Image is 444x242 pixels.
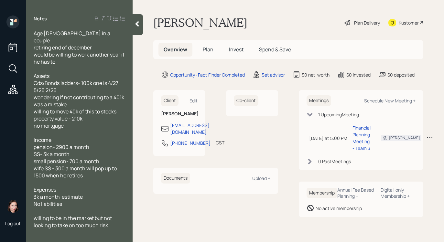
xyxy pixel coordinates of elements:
h1: [PERSON_NAME] [153,16,247,30]
span: Plan [203,46,213,53]
label: Notes [34,16,47,22]
div: $0 deposited [387,71,415,78]
h6: Membership [307,188,337,198]
span: Age [DEMOGRAPHIC_DATA] in a couple retiring end of december would be willing to work another year... [34,30,125,65]
h6: Client [161,95,179,106]
div: [DATE] at 5:00 PM [309,135,347,142]
h6: Documents [161,173,190,184]
div: Set advisor [262,71,285,78]
h6: [PERSON_NAME] [161,111,198,117]
div: 1 Upcoming Meeting [318,111,359,118]
div: 0 Past Meeting s [318,158,351,165]
div: Annual Fee Based Planning + [337,187,375,199]
img: aleksandra-headshot.png [6,200,19,213]
div: Edit [190,98,198,104]
h6: Co-client [234,95,258,106]
div: [PERSON_NAME] [389,135,420,141]
span: Invest [229,46,244,53]
div: Kustomer [399,19,419,26]
div: Digital-only Membership + [381,187,416,199]
div: Plan Delivery [354,19,380,26]
span: Overview [164,46,187,53]
span: Assets Cds/Bonds ladders- 100k one is 4/27 5/26 2/26 wondering if not contributing to a 401k was ... [34,72,125,129]
div: [EMAIL_ADDRESS][DOMAIN_NAME] [170,122,210,135]
div: Log out [5,220,21,226]
div: Opportunity · Fact Finder Completed [170,71,245,78]
span: Spend & Save [259,46,291,53]
h6: Meetings [307,95,331,106]
div: CST [216,139,224,146]
div: Financial Planning Meeting - Team 3 [352,124,371,152]
span: willing to be in the market but not looking to take on too much risk [34,215,113,229]
div: [PHONE_NUMBER] [170,140,211,146]
span: Expenses 3k a month estimate No liabilities [34,186,83,207]
span: Income pension- 2900 a month SS- 3k a month small pension- 700 a month wife SS - 300 a month will... [34,136,118,179]
div: $0 invested [346,71,371,78]
div: No active membership [316,205,362,212]
div: Schedule New Meeting + [364,98,416,104]
div: $0 net-worth [302,71,330,78]
div: Upload + [252,175,270,181]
